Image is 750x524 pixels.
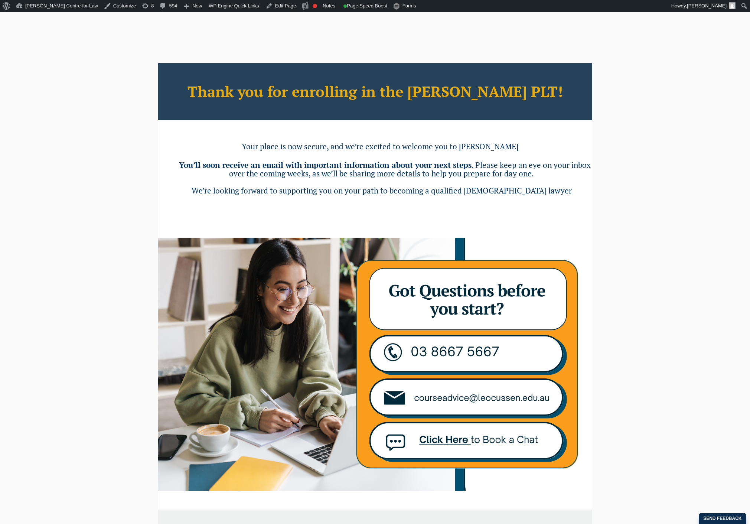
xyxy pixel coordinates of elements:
span: Your place is now secure, and we’re excited to welcome you to [PERSON_NAME] [242,141,518,152]
b: You’ll soon receive an email with important information about your next steps [179,160,472,170]
div: Focus keyphrase not set [313,4,317,8]
span: [PERSON_NAME] [687,3,727,9]
span: We’re looking forward to supporting you on your path to becoming a qualified [DEMOGRAPHIC_DATA] l... [192,185,572,196]
span: . Please keep an eye on your inbox over the coming weeks, as we’ll be sharing more details to hel... [229,160,591,179]
b: Thank you for enrolling in the [PERSON_NAME] PLT! [187,81,563,101]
